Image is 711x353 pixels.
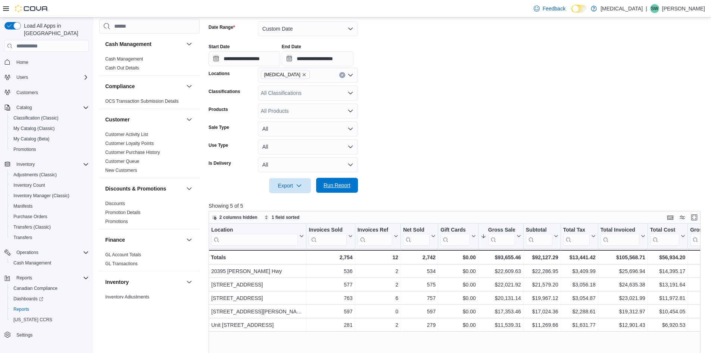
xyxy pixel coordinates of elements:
[264,71,300,78] span: [MEDICAL_DATA]
[13,126,55,131] span: My Catalog (Classic)
[105,168,137,173] a: New Customers
[258,21,358,36] button: Custom Date
[105,294,149,300] span: Inventory Adjustments
[16,275,32,281] span: Reports
[357,307,398,316] div: 0
[10,305,32,314] a: Reports
[185,82,194,91] button: Compliance
[105,210,141,215] a: Promotion Details
[440,227,470,234] div: Gift Cards
[13,103,35,112] button: Catalog
[563,280,596,289] div: $3,056.18
[105,83,183,90] button: Compliance
[601,227,639,234] div: Total Invoiced
[7,134,92,144] button: My Catalog (Beta)
[10,305,89,314] span: Reports
[650,307,685,316] div: $10,454.05
[209,124,229,130] label: Sale Type
[13,160,89,169] span: Inventory
[13,172,57,178] span: Adjustments (Classic)
[339,72,345,78] button: Clear input
[185,184,194,193] button: Discounts & Promotions
[13,182,45,188] span: Inventory Count
[526,307,558,316] div: $17,024.36
[10,181,89,190] span: Inventory Count
[678,213,687,222] button: Display options
[105,140,154,146] span: Customer Loyalty Points
[209,213,261,222] button: 2 columns hidden
[650,253,685,262] div: $56,934.20
[440,227,470,246] div: Gift Card Sales
[7,304,92,315] button: Reports
[7,144,92,155] button: Promotions
[7,180,92,191] button: Inventory Count
[526,227,552,246] div: Subtotal
[481,267,521,276] div: $22,609.63
[105,278,183,286] button: Inventory
[403,227,430,246] div: Net Sold
[209,89,240,95] label: Classifications
[274,178,306,193] span: Export
[105,201,125,206] a: Discounts
[347,108,353,114] button: Open list of options
[347,72,353,78] button: Open list of options
[209,160,231,166] label: Is Delivery
[10,124,58,133] a: My Catalog (Classic)
[357,227,392,246] div: Invoices Ref
[10,134,53,143] a: My Catalog (Beta)
[7,113,92,123] button: Classification (Classic)
[316,178,358,193] button: Run Report
[10,315,55,324] a: [US_STATE] CCRS
[10,145,89,154] span: Promotions
[105,116,183,123] button: Customer
[309,280,352,289] div: 577
[357,280,398,289] div: 2
[7,232,92,243] button: Transfers
[209,71,230,77] label: Locations
[650,227,685,246] button: Total Cost
[601,253,645,262] div: $105,568.71
[105,98,179,104] span: OCS Transaction Submission Details
[16,90,38,96] span: Customers
[601,294,645,303] div: $23,021.99
[10,284,89,293] span: Canadian Compliance
[282,44,301,50] label: End Date
[403,227,430,234] div: Net Sold
[13,296,43,302] span: Dashboards
[13,248,41,257] button: Operations
[10,258,54,267] a: Cash Management
[347,90,353,96] button: Open list of options
[105,150,160,155] a: Customer Purchase History
[211,307,304,316] div: [STREET_ADDRESS][PERSON_NAME]
[1,56,92,67] button: Home
[440,267,476,276] div: $0.00
[650,227,679,246] div: Total Cost
[209,142,228,148] label: Use Type
[105,56,143,62] a: Cash Management
[10,258,89,267] span: Cash Management
[105,149,160,155] span: Customer Purchase History
[13,248,89,257] span: Operations
[105,261,138,267] span: GL Transactions
[105,236,183,244] button: Finance
[440,253,476,262] div: $0.00
[563,227,590,246] div: Total Tax
[16,332,32,338] span: Settings
[1,159,92,170] button: Inventory
[10,212,50,221] a: Purchase Orders
[481,227,521,246] button: Gross Sales
[185,278,194,287] button: Inventory
[13,273,35,282] button: Reports
[7,258,92,268] button: Cash Management
[526,227,558,246] button: Subtotal
[13,214,47,220] span: Purchase Orders
[10,294,46,303] a: Dashboards
[16,105,32,111] span: Catalog
[105,131,148,137] span: Customer Activity List
[13,330,89,340] span: Settings
[258,121,358,136] button: All
[10,134,89,143] span: My Catalog (Beta)
[211,294,304,303] div: [STREET_ADDRESS]
[105,141,154,146] a: Customer Loyalty Points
